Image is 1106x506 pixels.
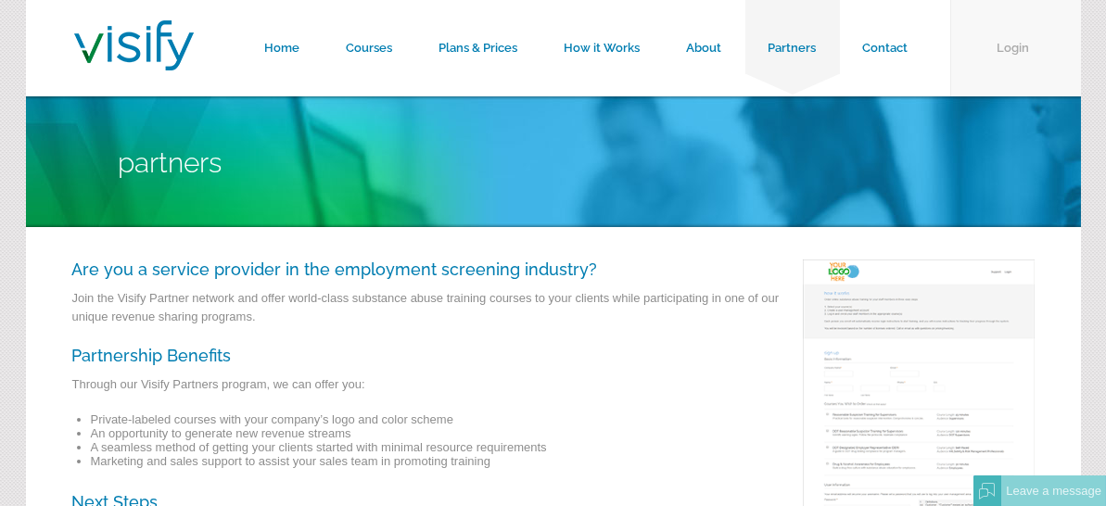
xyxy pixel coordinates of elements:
p: Through our Visify Partners program, we can offer you: [72,375,1035,403]
img: Offline [979,483,996,500]
span: Partners [119,146,222,179]
h3: Are you a service provider in the employment screening industry? [72,259,1035,279]
li: Private-labeled courses with your company’s logo and color scheme [91,412,1035,426]
li: Marketing and sales support to assist your sales team in promoting training [91,454,1035,468]
div: Leave a message [1001,475,1106,506]
a: Visify Training [74,49,194,76]
li: A seamless method of getting your clients started with minimal resource requirements [91,440,1035,454]
li: An opportunity to generate new revenue streams [91,426,1035,440]
img: Visify Training [74,20,194,70]
p: Join the Visify Partner network and offer world-class substance abuse training courses to your cl... [72,289,1035,335]
h3: Partnership Benefits [72,346,1035,365]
